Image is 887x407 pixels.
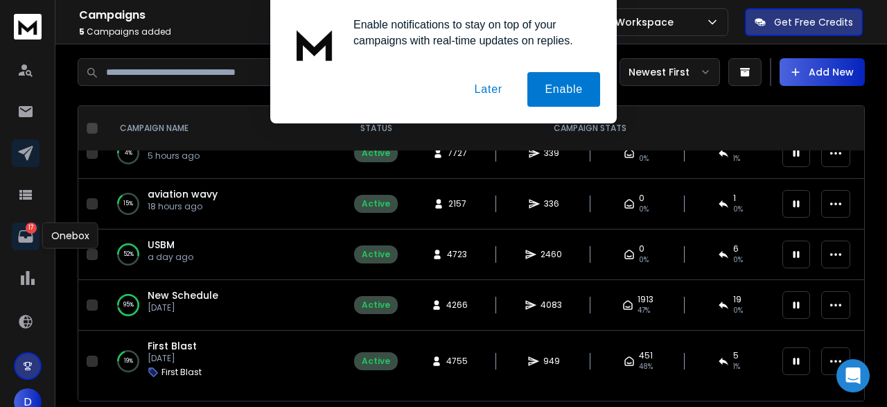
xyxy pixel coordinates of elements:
span: 1 % [733,361,740,372]
span: 1 [733,193,736,204]
div: Open Intercom Messenger [836,359,870,392]
span: 19 [733,294,741,305]
span: 1 % [733,153,740,164]
a: First Blast [148,339,197,353]
div: Active [362,249,390,260]
th: CAMPAIGN STATS [406,106,774,151]
p: [DATE] [148,353,202,364]
p: 52 % [123,248,134,261]
span: 949 [543,356,560,367]
td: 4%Financial services us5 hours ago [103,128,346,179]
a: New Schedule [148,288,218,302]
p: 95 % [123,298,134,312]
div: Active [362,148,390,159]
span: 4723 [447,249,467,260]
span: 0 [639,243,644,254]
span: 451 [639,350,653,361]
div: Active [362,356,390,367]
button: Enable [527,72,600,107]
span: 4266 [446,300,468,311]
span: 2157 [448,198,466,209]
p: 18 hours ago [148,201,218,212]
p: a day ago [148,252,193,263]
div: Active [362,300,390,311]
td: 19%First Blast[DATE]First Blast [103,331,346,392]
span: 48 % [639,361,653,372]
span: 1913 [638,294,653,305]
span: 0 % [733,254,743,266]
span: 47 % [638,305,650,316]
span: 4083 [541,300,562,311]
span: 336 [544,198,559,209]
a: 17 [12,223,39,250]
span: 7727 [448,148,467,159]
td: 15%aviation wavy18 hours ago [103,179,346,230]
span: 2460 [541,249,562,260]
span: 339 [544,148,559,159]
span: 6 [733,243,739,254]
a: aviation wavy [148,187,218,201]
th: CAMPAIGN NAME [103,106,346,151]
p: [DATE] [148,302,218,313]
span: 0 % [733,204,743,215]
span: 0 [639,193,644,204]
span: 5 [733,350,739,361]
p: 19 % [124,354,133,368]
div: Enable notifications to stay on top of your campaigns with real-time updates on replies. [342,17,600,49]
div: Active [362,198,390,209]
span: 0% [639,204,649,215]
p: 15 % [123,197,133,211]
div: Onebox [42,223,98,249]
td: 52%USBMa day ago [103,230,346,280]
span: 0% [639,153,649,164]
span: 0% [639,254,649,266]
img: notification icon [287,17,342,72]
p: First Blast [161,367,202,378]
p: 4 % [125,146,132,160]
td: 95%New Schedule[DATE] [103,280,346,331]
p: 17 [26,223,37,234]
button: Later [457,72,519,107]
th: STATUS [346,106,406,151]
span: 0 % [733,305,743,316]
a: USBM [148,238,175,252]
span: 4755 [446,356,468,367]
p: 5 hours ago [148,150,251,162]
